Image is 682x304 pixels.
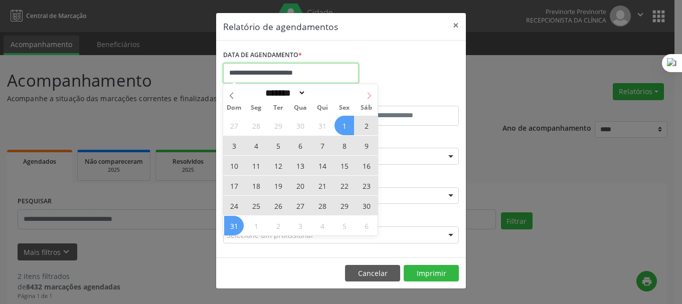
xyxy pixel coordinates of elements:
span: Agosto 25, 2025 [246,196,266,215]
button: Close [446,13,466,38]
input: Year [306,88,339,98]
span: Agosto 18, 2025 [246,176,266,195]
span: Agosto 12, 2025 [268,156,288,175]
span: Julho 31, 2025 [312,116,332,135]
span: Agosto 28, 2025 [312,196,332,215]
span: Setembro 5, 2025 [334,216,354,235]
span: Agosto 8, 2025 [334,136,354,155]
span: Julho 29, 2025 [268,116,288,135]
span: Agosto 6, 2025 [290,136,310,155]
span: Agosto 5, 2025 [268,136,288,155]
span: Agosto 9, 2025 [357,136,376,155]
span: Ter [267,105,289,111]
span: Agosto 30, 2025 [357,196,376,215]
span: Agosto 11, 2025 [246,156,266,175]
span: Agosto 27, 2025 [290,196,310,215]
span: Selecione um profissional [227,230,313,240]
span: Setembro 1, 2025 [246,216,266,235]
span: Agosto 24, 2025 [224,196,244,215]
span: Agosto 7, 2025 [312,136,332,155]
span: Agosto 22, 2025 [334,176,354,195]
span: Agosto 13, 2025 [290,156,310,175]
span: Sáb [356,105,378,111]
button: Cancelar [345,265,400,282]
button: Imprimir [404,265,459,282]
label: ATÉ [344,90,459,106]
span: Agosto 26, 2025 [268,196,288,215]
span: Agosto 31, 2025 [224,216,244,235]
span: Agosto 19, 2025 [268,176,288,195]
span: Agosto 15, 2025 [334,156,354,175]
span: Sex [333,105,356,111]
span: Agosto 3, 2025 [224,136,244,155]
span: Julho 27, 2025 [224,116,244,135]
span: Agosto 17, 2025 [224,176,244,195]
span: Qua [289,105,311,111]
span: Agosto 4, 2025 [246,136,266,155]
label: DATA DE AGENDAMENTO [223,48,302,63]
span: Qui [311,105,333,111]
span: Setembro 2, 2025 [268,216,288,235]
span: Setembro 4, 2025 [312,216,332,235]
span: Agosto 14, 2025 [312,156,332,175]
span: Agosto 21, 2025 [312,176,332,195]
span: Agosto 16, 2025 [357,156,376,175]
h5: Relatório de agendamentos [223,20,338,33]
span: Agosto 2, 2025 [357,116,376,135]
span: Setembro 3, 2025 [290,216,310,235]
span: Dom [223,105,245,111]
span: Agosto 10, 2025 [224,156,244,175]
span: Seg [245,105,267,111]
select: Month [262,88,306,98]
span: Agosto 1, 2025 [334,116,354,135]
span: Setembro 6, 2025 [357,216,376,235]
span: Agosto 20, 2025 [290,176,310,195]
span: Julho 30, 2025 [290,116,310,135]
span: Agosto 23, 2025 [357,176,376,195]
span: Julho 28, 2025 [246,116,266,135]
span: Agosto 29, 2025 [334,196,354,215]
